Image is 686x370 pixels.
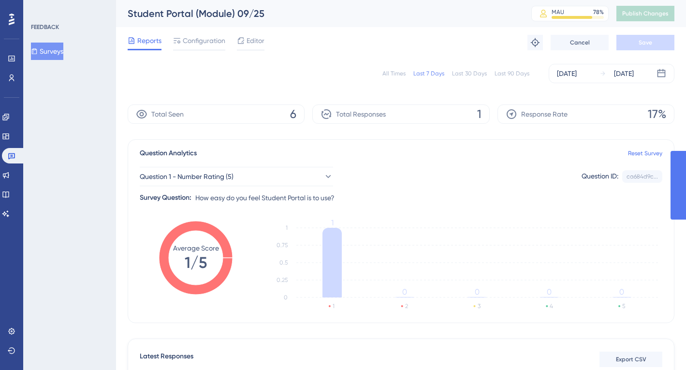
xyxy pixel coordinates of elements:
div: Survey Question: [140,192,191,204]
div: FEEDBACK [31,23,59,31]
div: Last 7 Days [413,70,444,77]
span: Publish Changes [622,10,669,17]
text: 1 [333,303,335,310]
button: Save [616,35,674,50]
span: Export CSV [616,355,646,363]
div: All Times [382,70,406,77]
span: 1 [477,106,482,122]
span: Save [639,39,652,46]
tspan: 0 [475,287,480,296]
span: Total Seen [151,108,184,120]
a: Reset Survey [628,149,662,157]
text: 3 [478,303,481,310]
button: Question 1 - Number Rating (5) [140,167,333,186]
div: Student Portal (Module) 09/25 [128,7,507,20]
tspan: 0 [619,287,624,296]
div: [DATE] [614,68,634,79]
span: Reports [137,35,161,46]
iframe: UserGuiding AI Assistant Launcher [645,332,674,361]
text: 4 [550,303,553,310]
div: Question ID: [582,170,618,183]
span: Editor [247,35,264,46]
button: Cancel [551,35,609,50]
tspan: 0.75 [277,242,288,249]
tspan: 1 [286,224,288,231]
div: 78 % [593,8,604,16]
tspan: 0 [547,287,552,296]
tspan: 0 [284,294,288,301]
div: [DATE] [557,68,577,79]
span: Response Rate [521,108,568,120]
tspan: 1 [331,218,334,227]
span: How easy do you feel Student Portal is to use? [195,192,335,204]
div: ca684d9c... [627,173,658,180]
span: Question Analytics [140,148,197,159]
div: MAU [552,8,564,16]
div: Last 30 Days [452,70,487,77]
text: 5 [622,303,625,310]
tspan: 0 [402,287,407,296]
tspan: 1/5 [185,253,207,272]
button: Publish Changes [616,6,674,21]
span: Question 1 - Number Rating (5) [140,171,234,182]
span: Total Responses [336,108,386,120]
span: Cancel [570,39,590,46]
tspan: 0.25 [277,277,288,283]
span: 17% [648,106,666,122]
text: 2 [405,303,408,310]
div: Last 90 Days [495,70,529,77]
span: Latest Responses [140,351,193,368]
tspan: 0.5 [279,259,288,266]
button: Export CSV [599,352,662,367]
span: Configuration [183,35,225,46]
span: 6 [290,106,296,122]
tspan: Average Score [173,244,219,252]
button: Surveys [31,43,63,60]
